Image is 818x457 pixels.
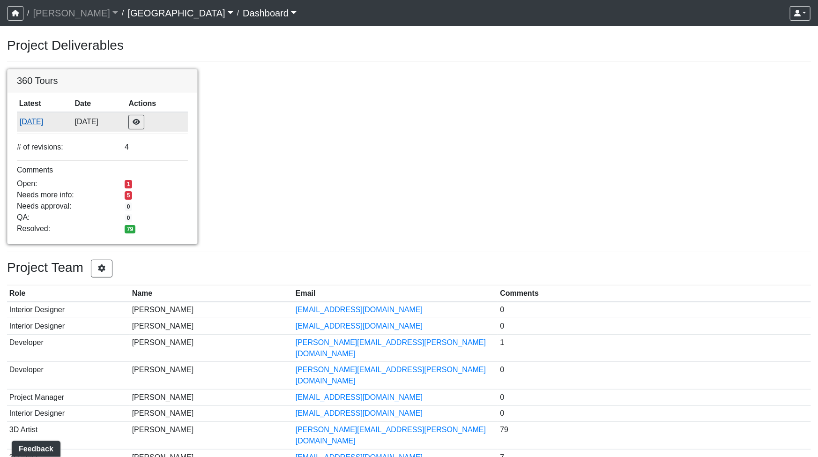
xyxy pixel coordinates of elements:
[7,302,130,318] td: Interior Designer
[19,116,70,128] button: [DATE]
[498,318,811,335] td: 0
[498,362,811,390] td: 0
[498,422,811,450] td: 79
[498,302,811,318] td: 0
[130,389,293,405] td: [PERSON_NAME]
[296,338,486,358] a: [PERSON_NAME][EMAIL_ADDRESS][PERSON_NAME][DOMAIN_NAME]
[23,4,33,22] span: /
[498,405,811,422] td: 0
[296,426,486,445] a: [PERSON_NAME][EMAIL_ADDRESS][PERSON_NAME][DOMAIN_NAME]
[7,405,130,422] td: Interior Designer
[7,438,62,457] iframe: Ybug feedback widget
[130,334,293,362] td: [PERSON_NAME]
[130,318,293,335] td: [PERSON_NAME]
[7,318,130,335] td: Interior Designer
[498,334,811,362] td: 1
[7,362,130,390] td: Developer
[130,302,293,318] td: [PERSON_NAME]
[296,409,423,417] a: [EMAIL_ADDRESS][DOMAIN_NAME]
[293,285,498,302] th: Email
[7,422,130,450] td: 3D Artist
[130,362,293,390] td: [PERSON_NAME]
[33,4,118,22] a: [PERSON_NAME]
[233,4,243,22] span: /
[7,285,130,302] th: Role
[130,285,293,302] th: Name
[130,405,293,422] td: [PERSON_NAME]
[296,393,423,401] a: [EMAIL_ADDRESS][DOMAIN_NAME]
[118,4,127,22] span: /
[7,37,811,53] h3: Project Deliverables
[7,334,130,362] td: Developer
[498,285,811,302] th: Comments
[296,306,423,314] a: [EMAIL_ADDRESS][DOMAIN_NAME]
[127,4,233,22] a: [GEOGRAPHIC_DATA]
[17,112,73,132] td: fENfBYRSFAaAoWcnnNJx4F
[243,4,297,22] a: Dashboard
[296,366,486,385] a: [PERSON_NAME][EMAIL_ADDRESS][PERSON_NAME][DOMAIN_NAME]
[296,322,423,330] a: [EMAIL_ADDRESS][DOMAIN_NAME]
[7,260,811,277] h3: Project Team
[498,389,811,405] td: 0
[130,422,293,450] td: [PERSON_NAME]
[7,389,130,405] td: Project Manager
